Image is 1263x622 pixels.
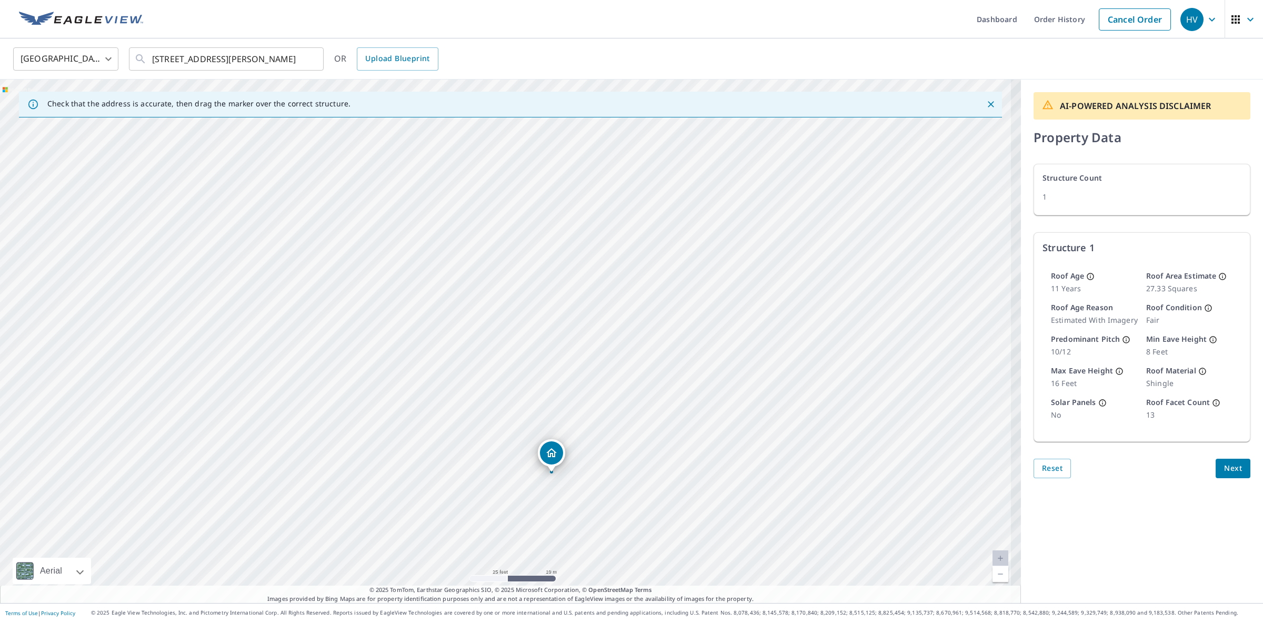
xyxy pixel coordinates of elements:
span: Count of distinct facets on the rooftop. [1212,398,1220,407]
p: estimated with imagery [1051,315,1138,325]
div: Dropped pin, building 1, Residential property, 292 Hartsville Ln Webster, NY 14580 [538,439,565,472]
p: 13 [1146,410,1233,420]
a: Terms [635,586,652,594]
p: Min Eave Height [1146,334,1207,344]
p: Roof Age Reason [1051,302,1113,313]
span: Assessment of the roof's exterior condition. Five point ordinal scale. [1204,303,1212,312]
span: Minimum of eave height measurements made in 4 cardinal directions (N,S,E,W). [1209,335,1217,343]
p: shingle [1146,378,1233,389]
p: Structure Count [1043,173,1241,183]
button: Close [984,97,998,111]
a: Privacy Policy [41,609,75,617]
span: Reset [1042,462,1062,475]
div: [GEOGRAPHIC_DATA] [13,44,118,74]
span: Estimated age of a structure's roof. [1086,272,1095,280]
p: 27.33 Squares [1146,283,1233,294]
a: Current Level 20, Zoom Out [993,566,1008,582]
p: Roof Age [1051,271,1084,281]
span: 3D roof area (in squares). [1218,272,1227,280]
p: © 2025 Eagle View Technologies, Inc. and Pictometry International Corp. All Rights Reserved. Repo... [91,609,1258,617]
button: Reset [1034,459,1071,478]
p: Roof Material [1146,366,1196,376]
span: Primary roof material classifier for a given roof structure. [1198,367,1207,375]
input: Search by address or latitude-longitude [152,44,302,74]
p: Roof Area Estimate [1146,271,1216,281]
span: © 2025 TomTom, Earthstar Geographics SIO, © 2025 Microsoft Corporation, © [369,586,652,595]
p: 11 years [1051,283,1138,294]
p: Roof Condition [1146,302,1202,313]
p: Predominant Pitch [1051,334,1120,344]
a: Terms of Use [5,609,38,617]
a: OpenStreetMap [588,586,633,594]
div: HV [1180,8,1204,31]
div: Aerial [37,558,65,584]
p: no [1051,410,1138,420]
span: Next [1224,462,1242,475]
p: Property Data [1034,128,1250,147]
p: 10/12 [1051,347,1138,357]
p: 16 feet [1051,378,1138,389]
img: EV Logo [19,12,143,27]
p: Solar Panels [1051,397,1096,408]
button: Next [1216,459,1250,478]
div: Aerial [13,558,91,584]
p: Structure 1 [1043,241,1241,254]
span: Indicator identifying the presence of solar panels on the roof. [1098,398,1107,407]
p: 8 feet [1146,347,1233,357]
p: 1 [1043,192,1241,202]
a: Upload Blueprint [357,47,438,71]
a: Cancel Order [1099,8,1171,31]
p: Max Eave Height [1051,366,1113,376]
a: Current Level 20, Zoom In Disabled [993,550,1008,566]
p: | [5,610,75,616]
p: Roof Facet Count [1146,397,1210,408]
div: OR [334,47,438,71]
p: Check that the address is accurate, then drag the marker over the correct structure. [47,99,350,108]
p: fair [1146,315,1233,325]
span: Upload Blueprint [365,52,429,65]
div: This report was generated using automated machine learning and computer vision algorithms applied... [1034,92,1250,120]
p: AI-POWERED ANALYSIS DISCLAIMER [1060,100,1211,112]
span: Maximum of eave height measurements made in 4 cardinal directions (N,S,E,W). [1115,367,1124,375]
